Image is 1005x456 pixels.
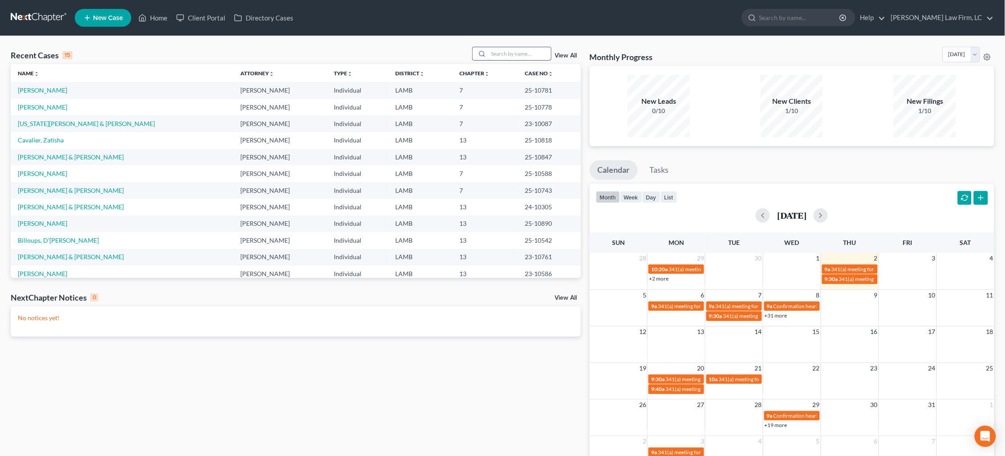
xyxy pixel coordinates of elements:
[518,199,581,215] td: 24-10305
[489,47,551,60] input: Search by name...
[825,266,831,273] span: 9a
[388,115,452,132] td: LAMB
[518,149,581,165] td: 25-10847
[388,165,452,182] td: LAMB
[985,290,994,301] span: 11
[233,165,327,182] td: [PERSON_NAME]
[774,412,875,419] span: Confirmation hearing for [PERSON_NAME]
[719,376,805,383] span: 341(a) meeting for [PERSON_NAME]
[518,115,581,132] td: 23-10087
[651,386,665,392] span: 9:40a
[651,303,657,309] span: 9a
[960,239,971,246] span: Sat
[696,399,705,410] span: 27
[233,232,327,248] td: [PERSON_NAME]
[843,239,856,246] span: Thu
[453,132,518,149] td: 13
[651,449,657,456] span: 9a
[928,399,936,410] span: 31
[230,10,298,26] a: Directory Cases
[642,160,677,180] a: Tasks
[388,132,452,149] td: LAMB
[18,313,574,322] p: No notices yet!
[233,149,327,165] td: [PERSON_NAME]
[873,290,879,301] span: 9
[327,165,388,182] td: Individual
[453,182,518,199] td: 7
[518,232,581,248] td: 25-10542
[388,199,452,215] td: LAMB
[269,71,274,77] i: unfold_more
[887,10,994,26] a: [PERSON_NAME] Law Firm, LC
[665,386,751,392] span: 341(a) meeting for [PERSON_NAME]
[518,99,581,115] td: 25-10778
[453,265,518,282] td: 13
[485,71,490,77] i: unfold_more
[777,211,806,220] h2: [DATE]
[18,170,67,177] a: [PERSON_NAME]
[812,363,821,374] span: 22
[548,71,554,77] i: unfold_more
[327,232,388,248] td: Individual
[754,253,763,264] span: 30
[825,276,838,282] span: 9:30a
[90,293,98,301] div: 0
[18,153,124,161] a: [PERSON_NAME] & [PERSON_NAME]
[989,399,994,410] span: 1
[62,51,73,59] div: 15
[388,99,452,115] td: LAMB
[638,326,647,337] span: 12
[518,132,581,149] td: 25-10818
[18,236,99,244] a: Billoups, D'[PERSON_NAME]
[831,266,917,273] span: 341(a) meeting for [PERSON_NAME]
[669,239,684,246] span: Mon
[525,70,554,77] a: Case Nounfold_more
[894,96,956,106] div: New Filings
[642,191,661,203] button: day
[18,70,39,77] a: Nameunfold_more
[233,216,327,232] td: [PERSON_NAME]
[767,303,773,309] span: 9a
[928,290,936,301] span: 10
[18,86,67,94] a: [PERSON_NAME]
[812,399,821,410] span: 29
[774,303,875,309] span: Confirmation hearing for [PERSON_NAME]
[555,295,577,301] a: View All
[815,253,821,264] span: 1
[453,115,518,132] td: 7
[903,239,912,246] span: Fri
[696,326,705,337] span: 13
[388,149,452,165] td: LAMB
[18,187,124,194] a: [PERSON_NAME] & [PERSON_NAME]
[661,191,677,203] button: list
[327,115,388,132] td: Individual
[812,326,821,337] span: 15
[453,249,518,265] td: 13
[651,266,668,273] span: 10:20a
[785,239,799,246] span: Wed
[696,363,705,374] span: 20
[233,182,327,199] td: [PERSON_NAME]
[700,436,705,447] span: 3
[767,412,773,419] span: 9a
[931,253,936,264] span: 3
[638,363,647,374] span: 19
[518,165,581,182] td: 25-10588
[873,253,879,264] span: 2
[518,249,581,265] td: 23-10761
[11,50,73,61] div: Recent Cases
[18,203,124,211] a: [PERSON_NAME] & [PERSON_NAME]
[758,436,763,447] span: 4
[134,10,172,26] a: Home
[518,216,581,232] td: 25-10890
[395,70,425,77] a: Districtunfold_more
[518,82,581,98] td: 25-10781
[18,136,64,144] a: Cavalier, Zatisha
[928,326,936,337] span: 17
[518,182,581,199] td: 25-10743
[709,303,715,309] span: 9a
[658,303,744,309] span: 341(a) meeting for [PERSON_NAME]
[388,232,452,248] td: LAMB
[931,436,936,447] span: 7
[388,249,452,265] td: LAMB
